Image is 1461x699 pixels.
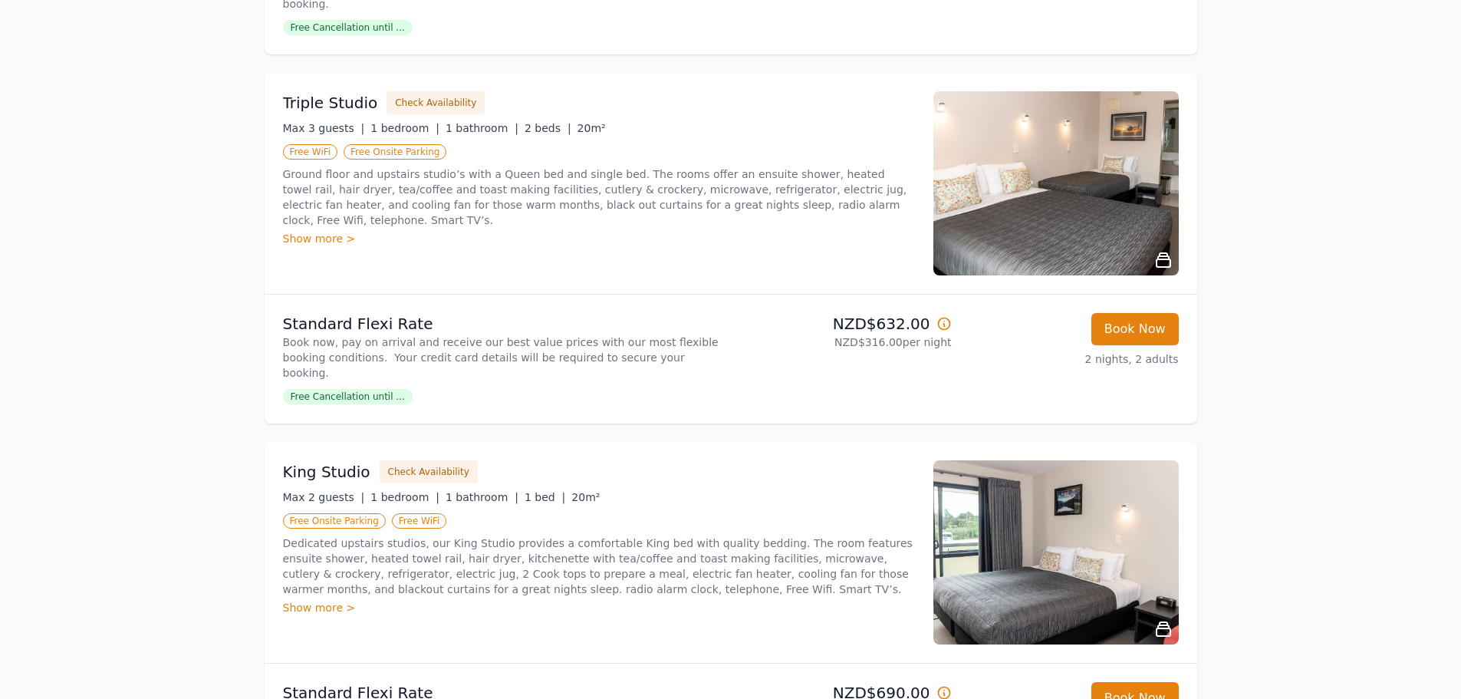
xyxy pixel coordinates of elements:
[571,491,600,503] span: 20m²
[577,122,606,134] span: 20m²
[283,92,378,114] h3: Triple Studio
[283,335,725,381] p: Book now, pay on arrival and receive our best value prices with our most flexible booking conditi...
[380,460,478,483] button: Check Availability
[964,351,1179,367] p: 2 nights, 2 adults
[370,122,439,134] span: 1 bedroom |
[1091,313,1179,345] button: Book Now
[370,491,439,503] span: 1 bedroom |
[387,91,485,114] button: Check Availability
[525,491,565,503] span: 1 bed |
[283,144,338,160] span: Free WiFi
[525,122,571,134] span: 2 beds |
[283,122,365,134] span: Max 3 guests |
[283,513,386,529] span: Free Onsite Parking
[283,536,915,597] p: Dedicated upstairs studios, our King Studio provides a comfortable King bed with quality bedding....
[283,167,915,228] p: Ground floor and upstairs studio’s with a Queen bed and single bed. The rooms offer an ensuite sh...
[283,389,413,404] span: Free Cancellation until ...
[283,20,413,35] span: Free Cancellation until ...
[446,491,518,503] span: 1 bathroom |
[283,491,365,503] span: Max 2 guests |
[283,313,725,335] p: Standard Flexi Rate
[737,335,952,350] p: NZD$316.00 per night
[344,144,446,160] span: Free Onsite Parking
[283,461,370,483] h3: King Studio
[737,313,952,335] p: NZD$632.00
[392,513,447,529] span: Free WiFi
[283,231,915,246] div: Show more >
[283,600,915,615] div: Show more >
[446,122,518,134] span: 1 bathroom |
